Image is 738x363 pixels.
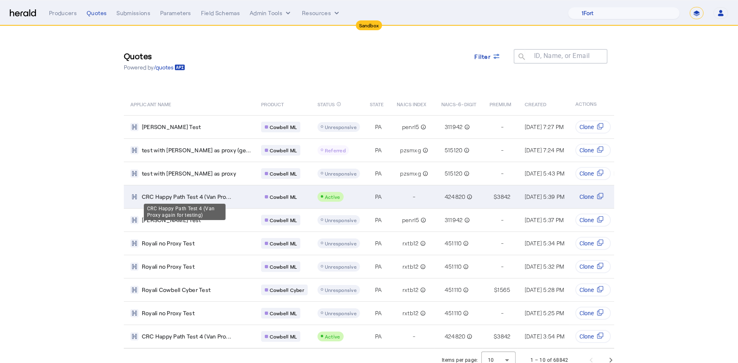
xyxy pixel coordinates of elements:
mat-icon: info_outline [337,100,342,109]
button: Clone [575,120,611,134]
span: test with [PERSON_NAME] as proxy [142,169,236,178]
span: Active [325,194,340,200]
span: Clone [579,193,594,201]
span: - [501,239,503,247]
div: Sandbox [356,20,382,30]
mat-icon: info_outline [461,239,469,247]
span: Royali Cowbell Cyber Test [142,286,210,294]
span: [DATE] 5:32 PM [525,263,564,270]
div: Parameters [160,9,191,17]
span: $ [494,193,497,201]
span: Clone [579,263,594,271]
th: ACTIONS [569,92,615,115]
mat-icon: info_outline [421,146,428,154]
span: [DATE] 7:24 PM [525,147,564,154]
span: Cowbell ML [270,263,297,270]
span: rxtb12 [403,239,419,247]
span: Clone [579,146,594,154]
mat-icon: info_outline [418,239,426,247]
span: [PERSON_NAME] Test [142,216,201,224]
div: Quotes [87,9,107,17]
span: Referred [325,147,346,153]
span: Clone [579,123,594,131]
span: PA [375,286,382,294]
span: Clone [579,286,594,294]
button: Clone [575,283,611,296]
span: Royali no Proxy Test [142,309,195,317]
span: PA [375,123,382,131]
span: Cowbell ML [270,310,297,316]
span: Clone [579,332,594,341]
span: 1565 [497,286,510,294]
span: pzsmxg [400,169,421,178]
span: 424820 [445,332,465,341]
mat-icon: info_outline [463,123,470,131]
button: Clone [575,307,611,320]
mat-icon: info_outline [463,216,470,224]
span: 311942 [445,123,463,131]
span: Unresponsive [325,241,357,246]
div: Field Schemas [201,9,240,17]
span: - [501,169,503,178]
span: PRODUCT [261,100,284,108]
span: Clone [579,216,594,224]
span: - [501,146,503,154]
mat-icon: info_outline [461,309,469,317]
div: CRC Happy Path Test 4 (Van Proxy again for testing) [144,204,226,220]
span: 515120 [445,169,463,178]
span: - [501,309,503,317]
mat-icon: info_outline [418,309,426,317]
mat-icon: info_outline [418,263,426,271]
span: CREATED [525,100,547,108]
a: /quotes [154,63,185,71]
span: Cowbell ML [270,147,297,154]
span: PA [375,193,382,201]
span: Cowbell ML [270,240,297,247]
span: PA [375,263,382,271]
div: Submissions [116,9,150,17]
span: Unresponsive [325,171,357,176]
span: 311942 [445,216,463,224]
button: Clone [575,260,611,273]
span: Cowbell ML [270,170,297,177]
span: Unresponsive [325,124,357,130]
span: Cowbell ML [270,217,297,223]
span: 3842 [497,193,510,201]
span: Unresponsive [325,264,357,269]
span: 451110 [445,286,462,294]
span: - [413,193,416,201]
span: [DATE] 5:28 PM [525,286,564,293]
button: Resources dropdown menu [302,9,341,17]
mat-icon: info_outline [465,193,472,201]
span: Clone [579,169,594,178]
span: PA [375,309,382,317]
mat-icon: info_outline [418,286,426,294]
span: PA [375,169,382,178]
h3: Quotes [124,50,185,62]
span: 451110 [445,239,462,247]
button: internal dropdown menu [250,9,292,17]
div: Producers [49,9,77,17]
button: Clone [575,144,611,157]
span: [DATE] 5:34 PM [525,240,565,247]
span: 451110 [445,309,462,317]
span: Active [325,334,340,339]
span: PREMIUM [490,100,512,108]
span: [DATE] 5:37 PM [525,216,564,223]
span: 451110 [445,263,462,271]
span: Clone [579,239,594,247]
span: Cowbell ML [270,124,297,130]
button: Filter [468,49,508,64]
span: [PERSON_NAME] Test [142,123,201,131]
span: [DATE] 5:43 PM [525,170,565,177]
mat-icon: info_outline [462,146,470,154]
span: Cowbell ML [270,333,297,340]
span: [DATE] 5:39 PM [525,193,565,200]
span: pzsmxg [400,146,421,154]
span: rxtb12 [403,286,419,294]
mat-icon: info_outline [461,263,469,271]
span: Unresponsive [325,287,357,293]
mat-icon: info_outline [465,332,472,341]
span: 424820 [445,193,465,201]
span: STATE [370,100,384,108]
